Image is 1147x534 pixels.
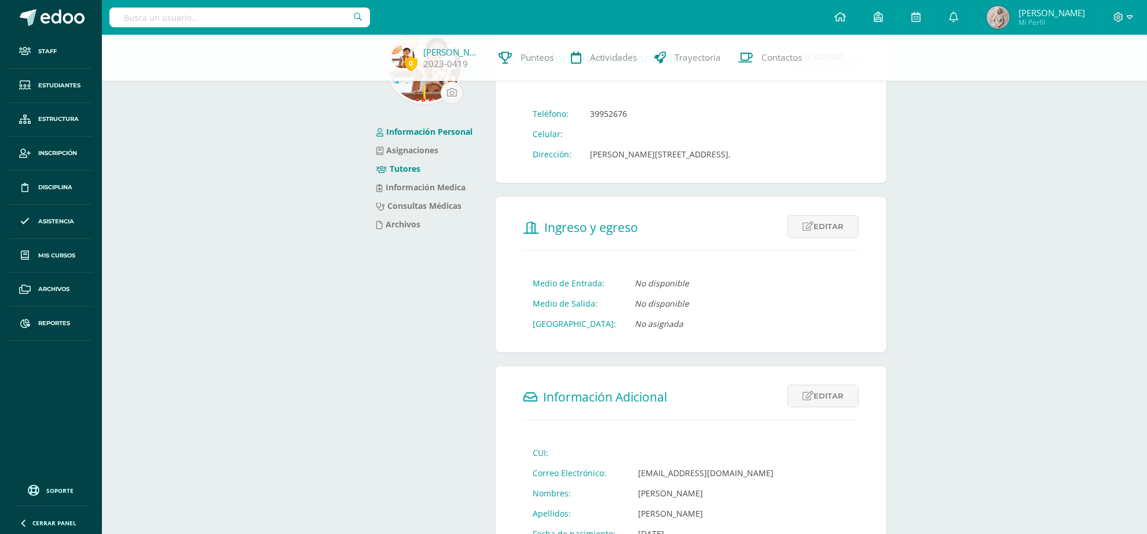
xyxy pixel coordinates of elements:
[1018,7,1085,19] span: [PERSON_NAME]
[38,183,72,192] span: Disciplina
[523,314,625,334] td: [GEOGRAPHIC_DATA]:
[14,482,88,498] a: Soporte
[376,163,420,174] a: Tutores
[523,124,581,144] td: Celular:
[523,503,629,524] td: Apellidos:
[38,251,75,260] span: Mis cursos
[543,389,667,405] span: Información Adicional
[590,51,637,64] span: Actividades
[490,35,562,81] a: Punteos
[376,126,472,137] a: Información Personal
[581,144,740,164] td: [PERSON_NAME][STREET_ADDRESS],
[544,219,638,235] span: Ingreso y egreso
[523,144,581,164] td: Dirección:
[646,35,730,81] a: Trayectoria
[675,51,721,64] span: Trayectoria
[635,318,683,329] i: No asignada
[38,285,69,294] span: Archivos
[38,217,74,226] span: Asistencia
[787,385,859,407] a: Editar
[391,45,415,68] img: 1655a09ff1fc1e1277c598fb7a3833f7.png
[987,6,1010,29] img: 0721312b14301b3cebe5de6252ad211a.png
[9,171,93,205] a: Disciplina
[9,307,93,341] a: Reportes
[761,51,802,64] span: Contactos
[629,483,783,503] td: [PERSON_NAME]
[523,293,625,314] td: Medio de Salida:
[423,46,481,58] a: [PERSON_NAME]
[787,215,859,238] a: Editar
[523,104,581,124] td: Teléfono:
[376,200,461,211] a: Consultas Médicas
[9,205,93,239] a: Asistencia
[405,56,417,71] span: 0
[581,104,740,124] td: 39952676
[47,487,74,495] span: Soporte
[109,8,370,27] input: Busca un usuario...
[523,463,629,483] td: Correo Electrónico:
[38,149,77,158] span: Inscripción
[629,503,783,524] td: [PERSON_NAME]
[38,319,70,328] span: Reportes
[376,145,438,156] a: Asignaciones
[32,519,76,527] span: Cerrar panel
[523,273,625,293] td: Medio de Entrada:
[9,35,93,69] a: Staff
[376,182,466,193] a: Información Medica
[9,103,93,137] a: Estructura
[423,58,468,70] a: 2023-0419
[562,35,646,81] a: Actividades
[9,272,93,307] a: Archivos
[376,219,420,230] a: Archivos
[38,47,57,56] span: Staff
[9,69,93,103] a: Estudiantes
[38,115,79,124] span: Estructura
[635,298,689,309] i: No disponible
[521,51,554,64] span: Punteos
[9,239,93,273] a: Mis cursos
[635,278,689,289] i: No disponible
[9,137,93,171] a: Inscripción
[38,81,80,90] span: Estudiantes
[1018,17,1085,27] span: Mi Perfil
[629,463,783,483] td: [EMAIL_ADDRESS][DOMAIN_NAME]
[523,483,629,503] td: Nombres:
[523,443,629,463] td: CUI:
[730,35,811,81] a: Contactos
